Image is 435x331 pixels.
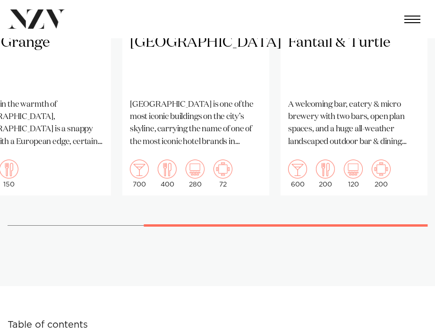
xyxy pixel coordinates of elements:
img: dining.png [316,160,335,178]
h2: [GEOGRAPHIC_DATA] [130,33,262,91]
p: [GEOGRAPHIC_DATA] is one of the most iconic buildings on the city’s skyline, carrying the name of... [130,99,262,148]
img: cocktail.png [288,160,307,178]
img: cocktail.png [130,160,149,178]
img: nzv-logo.png [8,9,65,29]
h2: Fantail & Turtle [288,33,420,91]
img: meeting.png [372,160,391,178]
div: 600 [288,160,307,188]
h6: Table of contents [8,320,427,330]
div: 120 [344,160,363,188]
div: 200 [316,160,335,188]
div: 200 [372,160,391,188]
div: 700 [130,160,149,188]
img: theatre.png [344,160,363,178]
div: 72 [213,160,232,188]
img: theatre.png [186,160,205,178]
div: 400 [158,160,177,188]
img: dining.png [158,160,177,178]
p: A welcoming bar, eatery & micro brewery with two bars, open plan spaces, and a huge all-weather l... [288,99,420,148]
div: 280 [186,160,205,188]
img: meeting.png [213,160,232,178]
